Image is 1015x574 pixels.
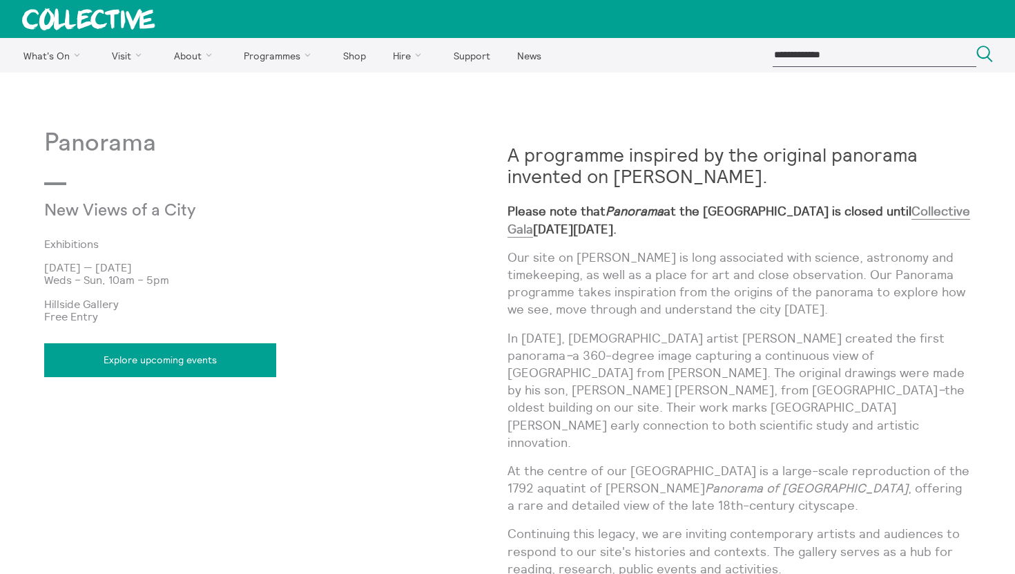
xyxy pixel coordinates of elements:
p: New Views of a City [44,202,353,221]
a: News [505,38,553,73]
p: Our site on [PERSON_NAME] is long associated with science, astronomy and timekeeping, as well as ... [507,249,971,318]
a: Programmes [232,38,329,73]
p: Free Entry [44,310,507,323]
a: About [162,38,229,73]
em: – [565,347,572,363]
p: Weds – Sun, 10am – 5pm [44,274,507,286]
p: [DATE] — [DATE] [44,261,507,274]
strong: A programme inspired by the original panorama invented on [PERSON_NAME]. [507,143,918,188]
em: Panorama [606,203,664,219]
a: Exhibitions [44,238,485,250]
em: Panorama of [GEOGRAPHIC_DATA] [705,480,908,496]
p: Panorama [44,129,507,157]
em: – [938,382,945,398]
a: What's On [11,38,97,73]
strong: Please note that at the [GEOGRAPHIC_DATA] is closed until [DATE][DATE]. [507,203,970,237]
p: Hillside Gallery [44,298,507,310]
p: In [DATE], [DEMOGRAPHIC_DATA] artist [PERSON_NAME] created the first panorama a 360-degree image ... [507,329,971,451]
a: Visit [100,38,159,73]
a: Collective Gala [507,203,970,237]
a: Hire [381,38,439,73]
a: Support [441,38,502,73]
a: Explore upcoming events [44,343,276,376]
a: Shop [331,38,378,73]
p: At the centre of our [GEOGRAPHIC_DATA] is a large-scale reproduction of the 1792 aquatint of [PER... [507,462,971,515]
